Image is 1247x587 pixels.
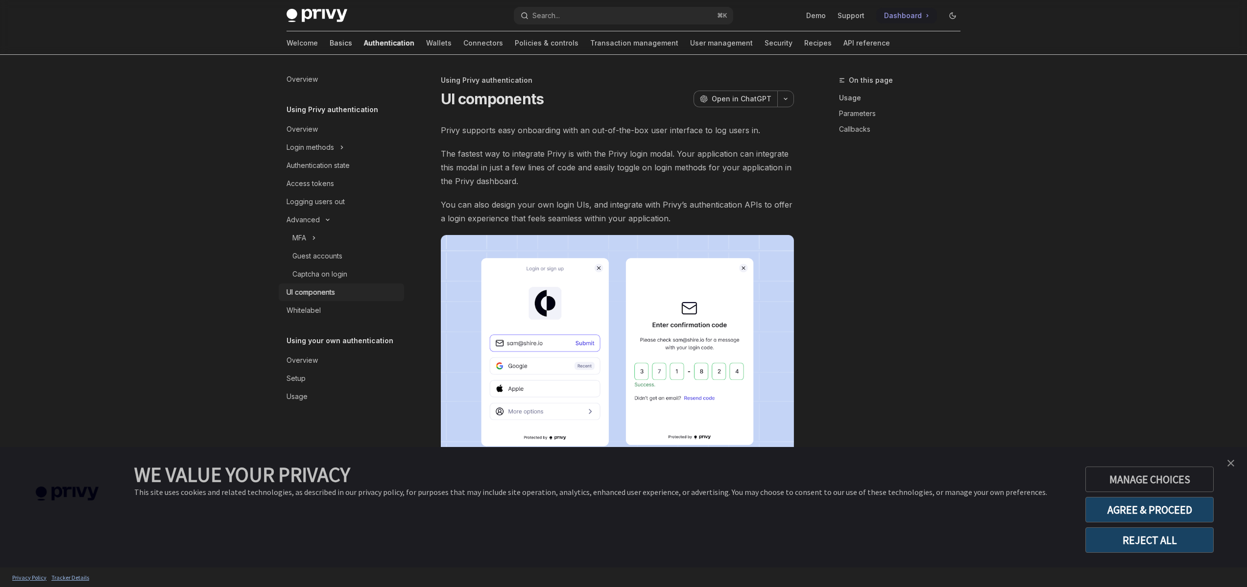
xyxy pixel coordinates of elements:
span: Privy supports easy onboarding with an out-of-the-box user interface to log users in. [441,123,794,137]
div: Advanced [287,214,320,226]
a: Overview [279,352,404,369]
a: Tracker Details [49,569,92,586]
div: Search... [532,10,560,22]
div: This site uses cookies and related technologies, as described in our privacy policy, for purposes... [134,487,1071,497]
a: Privacy Policy [10,569,49,586]
div: Access tokens [287,178,334,189]
div: Overview [287,354,318,366]
a: User management [690,31,753,55]
a: Demo [806,11,826,21]
a: Usage [279,388,404,405]
span: WE VALUE YOUR PRIVACY [134,462,350,487]
a: Callbacks [839,121,968,137]
a: close banner [1221,453,1241,473]
img: images/Onboard.png [441,235,794,487]
div: Guest accounts [292,250,342,262]
a: API reference [843,31,890,55]
a: Authentication [364,31,414,55]
div: Overview [287,73,318,85]
a: Guest accounts [279,247,404,265]
a: Support [838,11,864,21]
button: Toggle dark mode [945,8,960,23]
div: Usage [287,391,308,402]
span: Dashboard [884,11,922,21]
span: On this page [849,74,893,86]
button: Open search [514,7,733,24]
button: Toggle Login methods section [279,139,404,156]
a: Connectors [463,31,503,55]
button: REJECT ALL [1085,527,1214,553]
a: Policies & controls [515,31,578,55]
a: Authentication state [279,157,404,174]
a: Dashboard [876,8,937,23]
img: dark logo [287,9,347,23]
a: Access tokens [279,175,404,192]
a: Security [765,31,792,55]
div: Whitelabel [287,305,321,316]
a: Logging users out [279,193,404,211]
div: Logging users out [287,196,345,208]
a: Recipes [804,31,832,55]
img: close banner [1227,460,1234,467]
a: Usage [839,90,968,106]
a: Welcome [287,31,318,55]
div: MFA [292,232,306,244]
button: MANAGE CHOICES [1085,467,1214,492]
a: Captcha on login [279,265,404,283]
div: Using Privy authentication [441,75,794,85]
div: Setup [287,373,306,384]
span: ⌘ K [717,12,727,20]
a: Transaction management [590,31,678,55]
div: Overview [287,123,318,135]
h5: Using your own authentication [287,335,393,347]
button: Toggle MFA section [279,229,404,247]
button: Open in ChatGPT [694,91,777,107]
img: company logo [15,472,120,515]
button: AGREE & PROCEED [1085,497,1214,522]
a: Overview [279,120,404,138]
div: Captcha on login [292,268,347,280]
span: You can also design your own login UIs, and integrate with Privy’s authentication APIs to offer a... [441,198,794,225]
div: UI components [287,286,335,298]
a: Wallets [426,31,452,55]
a: Whitelabel [279,302,404,319]
a: UI components [279,283,404,301]
a: Setup [279,370,404,387]
div: Authentication state [287,160,350,171]
h1: UI components [441,90,544,108]
a: Parameters [839,106,968,121]
div: Login methods [287,141,334,153]
h5: Using Privy authentication [287,104,378,116]
button: Toggle Advanced section [279,211,404,229]
a: Overview [279,70,404,88]
span: The fastest way to integrate Privy is with the Privy login modal. Your application can integrate ... [441,147,794,188]
a: Basics [330,31,352,55]
span: Open in ChatGPT [712,94,771,104]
